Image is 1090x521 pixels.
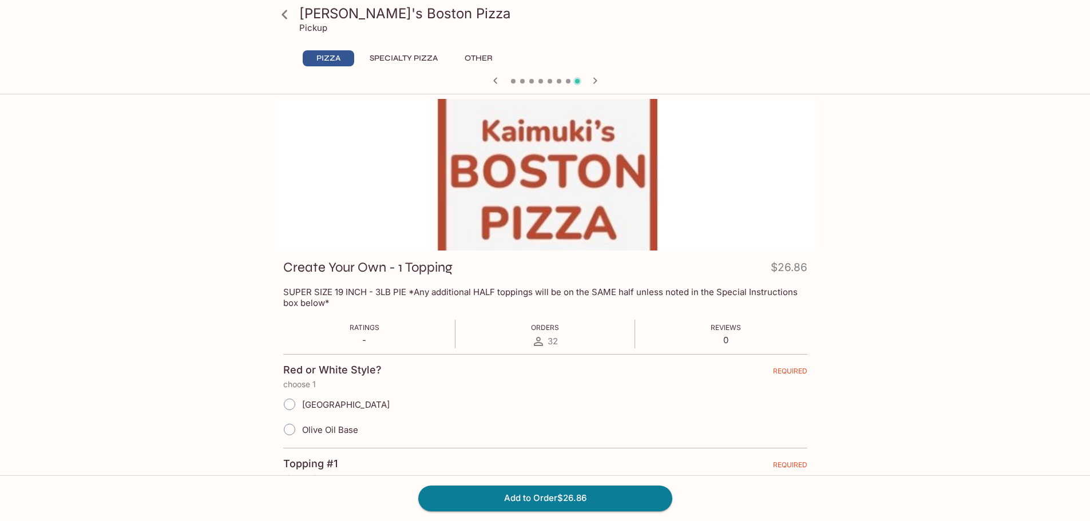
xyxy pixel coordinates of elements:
[711,335,741,345] p: 0
[283,287,807,308] p: SUPER SIZE 19 INCH - 3LB PIE *Any additional HALF toppings will be on the SAME half unless noted ...
[418,486,672,511] button: Add to Order$26.86
[350,323,379,332] span: Ratings
[303,50,354,66] button: Pizza
[548,336,558,347] span: 32
[275,99,815,250] div: Create Your Own - 1 Topping
[771,258,807,281] h4: $26.86
[531,323,559,332] span: Orders
[773,460,807,474] span: REQUIRED
[773,367,807,380] span: REQUIRED
[302,424,358,435] span: Olive Oil Base
[302,399,390,410] span: [GEOGRAPHIC_DATA]
[299,5,811,22] h3: [PERSON_NAME]'s Boston Pizza
[283,364,382,376] h4: Red or White Style?
[711,323,741,332] span: Reviews
[350,335,379,345] p: -
[363,50,444,66] button: Specialty Pizza
[283,380,807,389] p: choose 1
[299,22,327,33] p: Pickup
[283,458,338,470] h4: Topping #1
[453,50,505,66] button: Other
[283,258,453,276] h3: Create Your Own - 1 Topping
[283,474,807,483] p: choose 1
